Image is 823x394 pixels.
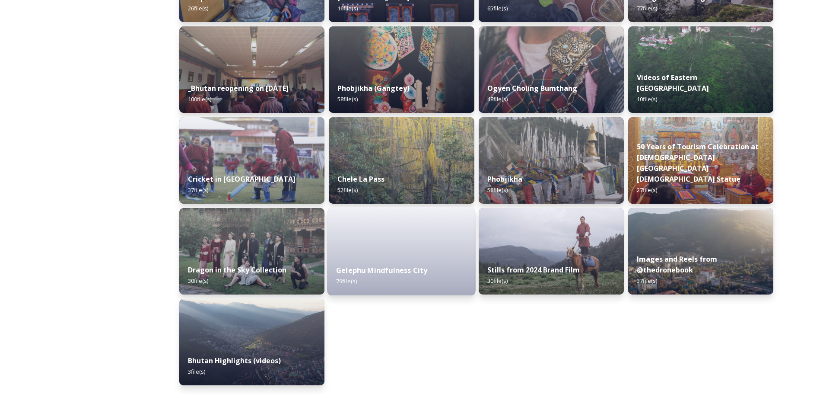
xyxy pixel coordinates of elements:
[487,174,522,184] strong: Phobjikha
[188,83,289,93] strong: _Bhutan reopening on [DATE]
[637,142,759,184] strong: 50 Years of Tourism Celebration at [DEMOGRAPHIC_DATA][GEOGRAPHIC_DATA][DEMOGRAPHIC_DATA] Statue
[179,299,324,385] img: b4ca3a00-89c2-4894-a0d6-064d866d0b02.jpg
[329,26,474,113] img: Phobjika%2520by%2520Matt%2520Dutile2.jpg
[337,4,358,12] span: 16 file(s)
[336,277,357,285] span: 79 file(s)
[487,186,508,194] span: 58 file(s)
[637,254,717,275] strong: Images and Reels from @thedronebook
[637,73,709,93] strong: Videos of Eastern [GEOGRAPHIC_DATA]
[337,174,384,184] strong: Chele La Pass
[179,117,324,204] img: Bhutan%2520Cricket%25201.jpeg
[188,368,205,375] span: 3 file(s)
[188,356,281,365] strong: Bhutan Highlights (videos)
[637,95,657,103] span: 10 file(s)
[188,95,211,103] span: 100 file(s)
[336,266,427,275] strong: Gelephu Mindfulness City
[188,4,208,12] span: 26 file(s)
[179,208,324,295] img: 74f9cf10-d3d5-4c08-9371-13a22393556d.jpg
[188,277,208,285] span: 30 file(s)
[479,208,624,295] img: 4075df5a-b6ee-4484-8e29-7e779a92fa88.jpg
[628,208,773,295] img: 01697a38-64e0-42f2-b716-4cd1f8ee46d6.jpg
[487,4,508,12] span: 65 file(s)
[487,277,508,285] span: 30 file(s)
[188,265,286,275] strong: Dragon in the Sky Collection
[637,4,657,12] span: 77 file(s)
[487,83,577,93] strong: Ogyen Choling Bumthang
[329,117,474,204] img: Marcus%2520Westberg%2520Chelela%2520Pass%25202023_52.jpg
[337,83,410,93] strong: Phobjikha (Gangtey)
[337,95,358,103] span: 58 file(s)
[487,265,580,275] strong: Stills from 2024 Brand Film
[179,26,324,113] img: DSC00319.jpg
[479,26,624,113] img: Ogyen%2520Choling%2520by%2520Matt%2520Dutile5.jpg
[628,117,773,204] img: DSC00164.jpg
[487,95,508,103] span: 48 file(s)
[479,117,624,204] img: Phobjika%2520by%2520Matt%2520Dutile1.jpg
[637,186,657,194] span: 27 file(s)
[188,186,208,194] span: 37 file(s)
[628,26,773,113] img: East%2520Bhutan%2520-%2520Khoma%25204K%2520Color%2520Graded.jpg
[337,186,358,194] span: 52 file(s)
[188,174,296,184] strong: Cricket in [GEOGRAPHIC_DATA]
[327,207,476,317] iframe: msdoc-iframe
[637,277,657,285] span: 37 file(s)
